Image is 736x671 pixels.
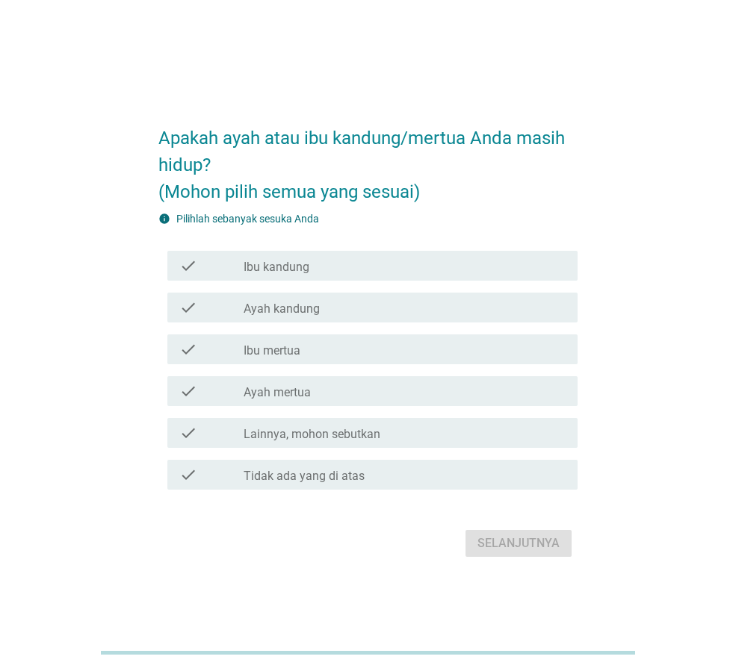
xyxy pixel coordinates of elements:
[179,466,197,484] i: check
[179,257,197,275] i: check
[179,340,197,358] i: check
[158,110,578,205] h2: Apakah ayah atau ibu kandung/mertua Anda masih hidup? (Mohon pilih semua yang sesuai)
[179,382,197,400] i: check
[179,299,197,316] i: check
[244,385,311,400] label: Ayah mertua
[244,302,320,316] label: Ayah kandung
[158,213,170,225] i: info
[244,343,300,358] label: Ibu mertua
[244,427,380,442] label: Lainnya, mohon sebutkan
[179,424,197,442] i: check
[244,260,309,275] label: Ibu kandung
[244,469,365,484] label: Tidak ada yang di atas
[176,213,319,225] label: Pilihlah sebanyak sesuka Anda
